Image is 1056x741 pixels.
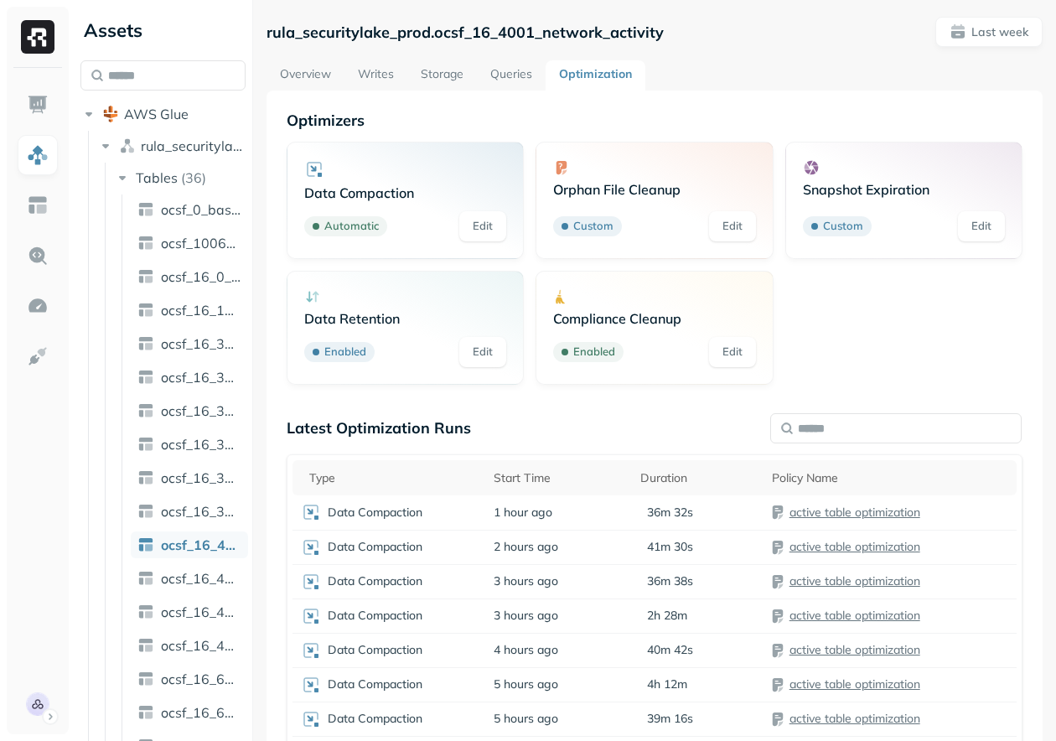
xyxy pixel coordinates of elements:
a: Edit [459,337,506,367]
span: 1 hour ago [494,505,552,521]
a: ocsf_16_3005_user_access [131,464,248,491]
img: table [137,201,154,218]
div: Duration [640,468,755,488]
div: Policy Name [772,468,1008,488]
img: table [137,469,154,486]
a: ocsf_16_1006_scheduled_job_activity [131,297,248,324]
a: active table optimization [789,711,920,726]
a: ocsf_16_4003_dns_activity [131,598,248,625]
a: ocsf_16_3002_authentication [131,364,248,391]
span: ocsf_0_base_event [161,201,241,218]
span: 5 hours ago [494,676,558,692]
img: Ryft [21,20,54,54]
button: Tables(36) [114,164,247,191]
p: Data Compaction [328,642,422,658]
p: Data Compaction [328,573,422,589]
a: ocsf_16_4014_tunnel_activity [131,632,248,659]
span: rula_securitylake_prod [141,137,246,154]
a: Queries [477,60,546,91]
span: ocsf_1006_scheduled_job_activity [161,235,241,251]
img: table [137,436,154,453]
a: active table optimization [789,505,920,520]
p: 40m 42s [647,642,693,658]
img: table [137,671,154,687]
p: Data Compaction [328,676,422,692]
div: Start Time [494,468,624,488]
p: Last week [971,24,1028,40]
img: Integrations [27,345,49,367]
p: Orphan File Cleanup [553,181,755,198]
img: Query Explorer [27,245,49,267]
img: table [137,570,154,587]
img: root [102,106,119,122]
button: AWS Glue [80,101,246,127]
span: 3 hours ago [494,608,558,624]
span: 2 hours ago [494,539,558,555]
p: Optimizers [287,111,1022,130]
p: ( 36 ) [181,169,206,186]
a: active table optimization [789,573,920,588]
span: 4 hours ago [494,642,558,658]
p: 36m 32s [647,505,693,521]
img: table [137,503,154,520]
a: active table optimization [789,539,920,554]
span: ocsf_16_1006_scheduled_job_activity [161,302,241,319]
a: ocsf_16_3006_group_management [131,498,248,525]
img: table [137,704,154,721]
span: AWS Glue [124,106,189,122]
span: ocsf_16_3003_authorize_session [161,402,241,419]
img: table [137,637,154,654]
span: 3 hours ago [494,573,558,589]
div: Type [309,468,477,488]
span: ocsf_16_4014_tunnel_activity [161,637,241,654]
p: 2h 28m [647,608,687,624]
p: Compliance Cleanup [553,310,755,327]
p: Automatic [324,218,379,235]
a: Optimization [546,60,645,91]
a: ocsf_1006_scheduled_job_activity [131,230,248,256]
span: ocsf_16_3002_authentication [161,369,241,386]
p: Data Compaction [328,539,422,555]
span: ocsf_16_0_base_event [161,268,241,285]
p: Data Compaction [328,505,422,521]
p: Custom [573,218,613,235]
span: ocsf_16_3004_entity_management [161,436,241,453]
a: ocsf_0_base_event [131,196,248,223]
a: active table optimization [789,676,920,692]
span: Tables [136,169,178,186]
p: Latest Optimization Runs [287,418,471,438]
span: ocsf_16_6002_application_lifecycle [161,704,241,721]
img: Optimization [27,295,49,317]
a: active table optimization [789,642,920,657]
span: 5 hours ago [494,711,558,727]
p: Data Compaction [328,711,422,727]
img: namespace [119,137,136,154]
a: active table optimization [789,608,920,623]
a: Edit [958,211,1005,241]
p: Enabled [324,344,366,360]
a: ocsf_16_0_base_event [131,263,248,290]
p: 41m 30s [647,539,693,555]
span: ocsf_16_3001_account_change [161,335,241,352]
img: Rula [26,692,49,716]
a: Storage [407,60,477,91]
a: Edit [709,211,756,241]
img: table [137,335,154,352]
a: Edit [459,211,506,241]
img: table [137,536,154,553]
a: ocsf_16_3004_entity_management [131,431,248,458]
a: ocsf_16_3003_authorize_session [131,397,248,424]
p: Custom [823,218,863,235]
a: ocsf_16_4001_network_activity [131,531,248,558]
button: Last week [935,17,1043,47]
img: Asset Explorer [27,194,49,216]
img: Assets [27,144,49,166]
button: rula_securitylake_prod [97,132,246,159]
img: table [137,302,154,319]
p: Enabled [573,344,615,360]
div: Assets [80,17,246,44]
img: table [137,235,154,251]
span: ocsf_16_4001_network_activity [161,536,241,553]
img: table [137,402,154,419]
a: ocsf_16_6001_web_resources_activity [131,666,248,692]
